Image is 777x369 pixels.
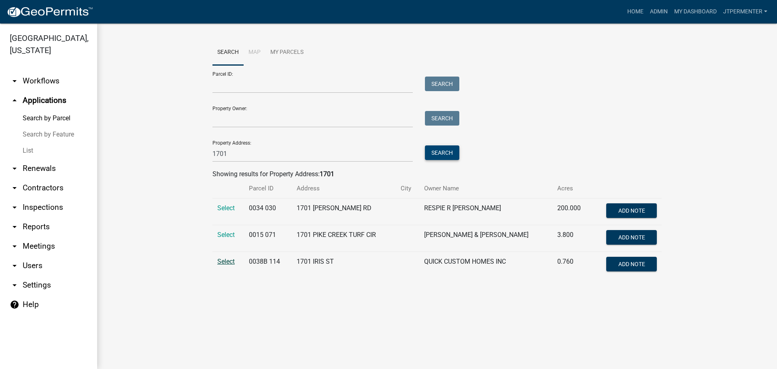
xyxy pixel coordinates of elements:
td: QUICK CUSTOM HOMES INC [419,252,552,279]
i: arrow_drop_down [10,164,19,173]
strong: 1701 [320,170,334,178]
a: Search [212,40,244,66]
td: 1701 [PERSON_NAME] RD [292,198,396,225]
i: help [10,300,19,309]
th: Address [292,179,396,198]
i: arrow_drop_down [10,261,19,271]
i: arrow_drop_up [10,96,19,105]
td: 3.800 [552,225,591,252]
a: Home [624,4,647,19]
a: Select [217,204,235,212]
a: My Parcels [265,40,308,66]
span: Add Note [618,234,645,241]
i: arrow_drop_down [10,203,19,212]
span: Add Note [618,207,645,214]
th: Parcel ID [244,179,292,198]
button: Add Note [606,230,657,245]
a: Select [217,258,235,265]
button: Search [425,77,459,91]
td: RESPIE R [PERSON_NAME] [419,198,552,225]
th: City [396,179,419,198]
div: Showing results for Property Address: [212,169,662,179]
th: Owner Name [419,179,552,198]
td: 0.760 [552,252,591,279]
td: 0038B 114 [244,252,292,279]
td: 200.000 [552,198,591,225]
td: 1701 IRIS ST [292,252,396,279]
i: arrow_drop_down [10,241,19,251]
a: jtpermenter [720,4,771,19]
i: arrow_drop_down [10,280,19,290]
td: 1701 PIKE CREEK TURF CIR [292,225,396,252]
button: Search [425,111,459,126]
span: Add Note [618,261,645,267]
i: arrow_drop_down [10,222,19,232]
td: [PERSON_NAME] & [PERSON_NAME] [419,225,552,252]
a: Admin [647,4,671,19]
a: Select [217,231,235,239]
button: Search [425,145,459,160]
i: arrow_drop_down [10,76,19,86]
button: Add Note [606,203,657,218]
th: Acres [552,179,591,198]
i: arrow_drop_down [10,183,19,193]
td: 0034 030 [244,198,292,225]
button: Add Note [606,257,657,271]
td: 0015 071 [244,225,292,252]
a: My Dashboard [671,4,720,19]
